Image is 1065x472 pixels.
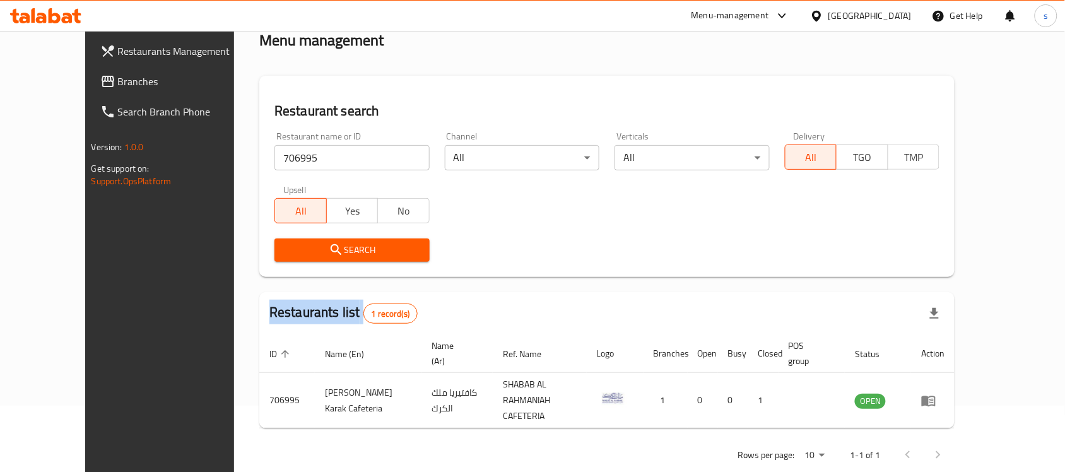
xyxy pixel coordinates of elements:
h2: Restaurants list [269,303,418,324]
label: Upsell [283,186,307,194]
span: OPEN [855,394,886,408]
button: All [274,198,327,223]
span: No [383,202,425,220]
button: No [377,198,430,223]
span: Version: [91,139,122,155]
a: Branches [90,66,263,97]
span: 1 record(s) [364,308,418,320]
td: 0 [688,373,718,428]
h2: Menu management [259,30,384,50]
a: Search Branch Phone [90,97,263,127]
span: TMP [893,148,935,167]
td: [PERSON_NAME] Karak Cafeteria [315,373,422,428]
div: All [445,145,600,170]
th: Closed [748,334,779,373]
button: Yes [326,198,379,223]
a: Support.OpsPlatform [91,173,172,189]
td: SHABAB AL RAHMANIAH CAFETERIA [493,373,587,428]
img: Malik Al Karak Cafeteria [597,382,628,414]
td: 0 [718,373,748,428]
div: Rows per page: [799,446,830,465]
span: Name (En) [325,346,380,362]
span: Search Branch Phone [118,104,253,119]
td: 706995 [259,373,315,428]
table: enhanced table [259,334,955,428]
span: All [280,202,322,220]
span: Restaurants Management [118,44,253,59]
h2: Restaurant search [274,102,939,121]
td: كافتيريا ملك الكرك [422,373,493,428]
div: Menu-management [691,8,769,23]
span: Search [285,242,420,258]
div: All [615,145,770,170]
span: Name (Ar) [432,338,478,369]
th: Branches [644,334,688,373]
div: OPEN [855,394,886,409]
span: s [1044,9,1048,23]
button: All [785,145,837,170]
th: Busy [718,334,748,373]
span: ID [269,346,293,362]
button: TMP [888,145,940,170]
span: TGO [842,148,883,167]
td: 1 [644,373,688,428]
button: TGO [836,145,888,170]
input: Search for restaurant name or ID.. [274,145,430,170]
a: Restaurants Management [90,36,263,66]
div: [GEOGRAPHIC_DATA] [828,9,912,23]
span: Status [855,346,896,362]
span: 1.0.0 [124,139,144,155]
span: Ref. Name [503,346,558,362]
th: Open [688,334,718,373]
p: Rows per page: [738,447,794,463]
label: Delivery [794,132,825,141]
span: Yes [332,202,374,220]
button: Search [274,239,430,262]
span: Get support on: [91,160,150,177]
th: Logo [587,334,644,373]
div: Total records count [363,304,418,324]
span: All [791,148,832,167]
th: Action [911,334,955,373]
p: 1-1 of 1 [850,447,880,463]
span: POS group [789,338,830,369]
div: Export file [919,298,950,329]
div: Menu [921,393,944,408]
td: 1 [748,373,779,428]
span: Branches [118,74,253,89]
